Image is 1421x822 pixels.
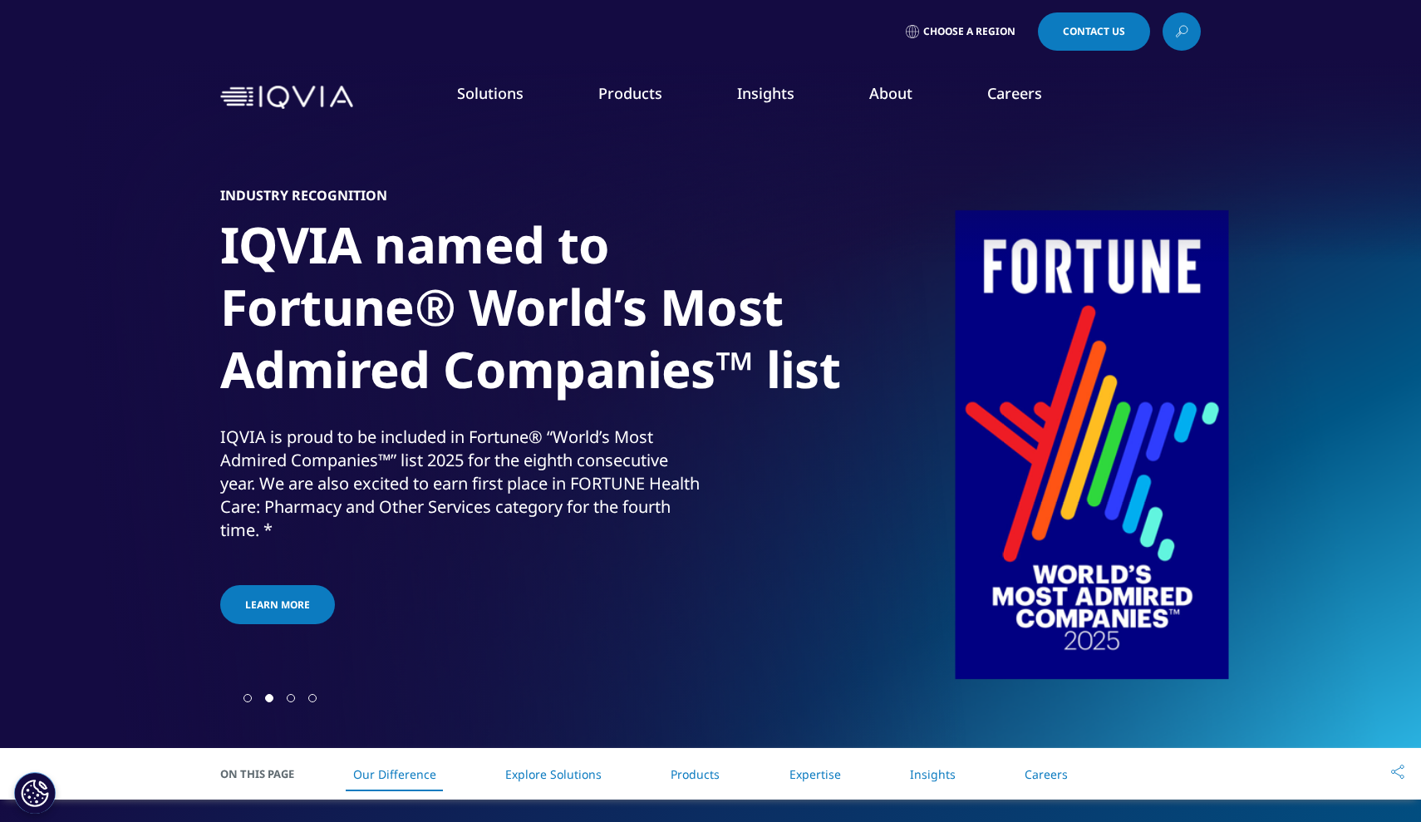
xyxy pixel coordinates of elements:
[220,585,335,624] a: Learn more
[1063,27,1125,37] span: Contact Us
[789,766,841,782] a: Expertise
[220,125,1201,690] div: 2 / 4
[220,187,387,204] h5: Industry Recognition
[987,83,1042,103] a: Careers
[265,694,273,702] span: Go to slide 2
[336,690,340,706] div: Next slide
[245,598,310,612] span: Learn more
[220,214,843,411] h1: IQVIA named to Fortune® World’s Most Admired Companies™ list
[220,690,224,706] div: Previous slide
[220,765,312,782] span: On This Page
[598,83,662,103] a: Products
[457,83,524,103] a: Solutions
[737,83,794,103] a: Insights
[287,694,295,702] span: Go to slide 3
[360,58,1201,136] nav: Primary
[308,694,317,702] span: Go to slide 4
[220,86,353,110] img: IQVIA Healthcare Information Technology and Pharma Clinical Research Company
[14,772,56,814] button: Cookie Settings
[220,426,706,552] p: IQVIA is proud to be included in Fortune® “World’s Most Admired Companies™” list 2025 for the eig...
[910,766,956,782] a: Insights
[869,83,912,103] a: About
[353,766,436,782] a: Our Difference
[923,25,1015,38] span: Choose a Region
[243,694,252,702] span: Go to slide 1
[671,766,720,782] a: Products
[505,766,602,782] a: Explore Solutions
[1025,766,1068,782] a: Careers
[1038,12,1150,51] a: Contact Us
